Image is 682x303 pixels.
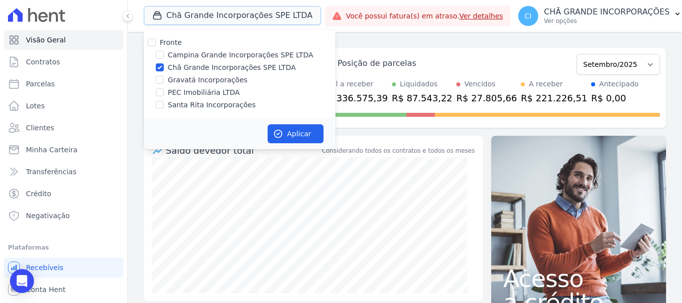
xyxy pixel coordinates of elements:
a: Crédito [4,184,123,204]
span: Contratos [26,57,60,67]
div: Plataformas [8,242,119,254]
div: Considerando todos os contratos e todos os meses [322,146,475,155]
a: Minha Carteira [4,140,123,160]
label: Santa Rita Incorporações [168,100,256,110]
p: Ver opções [544,17,670,25]
p: CHÃ GRANDE INCORPORAÇÕES [544,7,670,17]
span: Crédito [26,189,51,199]
a: Conta Hent [4,280,123,300]
span: Acesso [503,267,654,291]
div: R$ 221.226,51 [521,91,587,105]
span: Lotes [26,101,45,111]
button: Aplicar [268,124,324,143]
span: Recebíveis [26,263,63,273]
div: Liquidados [400,79,438,89]
span: Você possui fatura(s) em atraso. [346,11,503,21]
div: Total a receber [322,79,388,89]
label: PEC Imobiliária LTDA [168,87,240,98]
a: Recebíveis [4,258,123,278]
div: Antecipado [599,79,639,89]
span: Transferências [26,167,76,177]
label: Fronte [160,38,182,46]
a: Clientes [4,118,123,138]
a: Parcelas [4,74,123,94]
a: Lotes [4,96,123,116]
span: Clientes [26,123,54,133]
span: Visão Geral [26,35,66,45]
span: Parcelas [26,79,55,89]
div: R$ 87.543,22 [392,91,452,105]
label: Chã Grande Incorporações SPE LTDA [168,62,296,73]
label: Gravatá Incorporações [168,75,248,85]
a: Negativação [4,206,123,226]
a: Transferências [4,162,123,182]
span: Minha Carteira [26,145,77,155]
a: Visão Geral [4,30,123,50]
div: R$ 0,00 [591,91,639,105]
div: R$ 27.805,66 [456,91,517,105]
a: Contratos [4,52,123,72]
div: Posição de parcelas [338,57,416,69]
span: Negativação [26,211,70,221]
label: Campina Grande Incorporações SPE LTDA [168,50,313,60]
div: R$ 336.575,39 [322,91,388,105]
span: CI [525,12,532,19]
button: Chã Grande Incorporações SPE LTDA [144,6,321,25]
span: Conta Hent [26,285,65,295]
div: Vencidos [464,79,495,89]
a: Ver detalhes [459,12,503,20]
div: Saldo devedor total [166,144,320,157]
div: Open Intercom Messenger [10,269,34,293]
div: A receber [529,79,563,89]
